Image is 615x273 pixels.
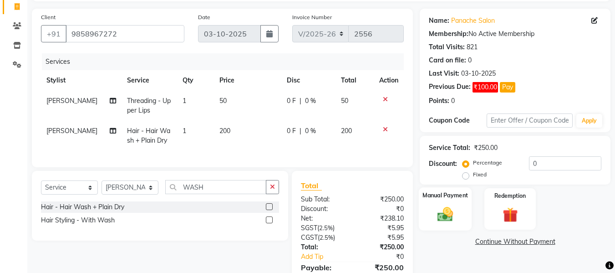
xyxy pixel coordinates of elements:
[127,127,170,144] span: Hair - Hair Wash + Plain Dry
[294,252,362,262] a: Add Tip
[42,53,411,70] div: Services
[183,127,186,135] span: 1
[41,216,115,225] div: Hair Styling - With Wash
[429,82,471,93] div: Previous Due:
[500,82,515,93] button: Pay
[305,126,316,136] span: 0 %
[165,180,266,194] input: Search or Scan
[294,233,352,242] div: ( )
[352,242,411,252] div: ₹250.00
[46,97,97,105] span: [PERSON_NAME]
[294,242,352,252] div: Total:
[474,143,498,153] div: ₹250.00
[473,82,498,93] span: ₹100.00
[301,224,317,232] span: SGST
[41,13,56,21] label: Client
[177,70,214,91] th: Qty
[429,56,466,65] div: Card on file:
[352,233,411,242] div: ₹5.95
[305,96,316,106] span: 0 %
[294,195,352,204] div: Sub Total:
[301,233,318,242] span: CGST
[467,42,478,52] div: 821
[374,70,404,91] th: Action
[473,170,487,179] label: Fixed
[41,25,66,42] button: +91
[335,70,374,91] th: Total
[429,69,459,78] div: Last Visit:
[473,159,502,167] label: Percentage
[429,159,457,169] div: Discount:
[576,114,602,128] button: Apply
[287,126,296,136] span: 0 F
[301,181,322,191] span: Total
[219,127,230,135] span: 200
[451,16,495,26] a: Panache Salon
[498,206,523,224] img: _gift.svg
[127,97,171,114] span: Threading - Upper Lips
[46,127,97,135] span: [PERSON_NAME]
[429,96,449,106] div: Points:
[429,116,486,125] div: Coupon Code
[429,29,601,39] div: No Active Membership
[287,96,296,106] span: 0 F
[183,97,186,105] span: 1
[300,96,301,106] span: |
[422,191,468,200] label: Manual Payment
[352,223,411,233] div: ₹5.95
[41,70,122,91] th: Stylist
[292,13,332,21] label: Invoice Number
[294,204,352,214] div: Discount:
[219,97,227,105] span: 50
[41,202,124,212] div: Hair - Hair Wash + Plain Dry
[294,214,352,223] div: Net:
[429,29,468,39] div: Membership:
[294,223,352,233] div: ( )
[294,262,352,273] div: Payable:
[422,237,609,247] a: Continue Without Payment
[451,96,455,106] div: 0
[429,143,470,153] div: Service Total:
[352,262,411,273] div: ₹250.00
[66,25,184,42] input: Search by Name/Mobile/Email/Code
[494,192,526,200] label: Redemption
[122,70,177,91] th: Service
[429,16,449,26] div: Name:
[198,13,210,21] label: Date
[429,42,465,52] div: Total Visits:
[281,70,335,91] th: Disc
[341,127,352,135] span: 200
[300,126,301,136] span: |
[214,70,281,91] th: Price
[352,204,411,214] div: ₹0
[362,252,411,262] div: ₹0
[341,97,348,105] span: 50
[352,214,411,223] div: ₹238.10
[487,113,573,128] input: Enter Offer / Coupon Code
[468,56,472,65] div: 0
[432,205,458,223] img: _cash.svg
[319,224,333,232] span: 2.5%
[320,234,333,241] span: 2.5%
[461,69,496,78] div: 03-10-2025
[352,195,411,204] div: ₹250.00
